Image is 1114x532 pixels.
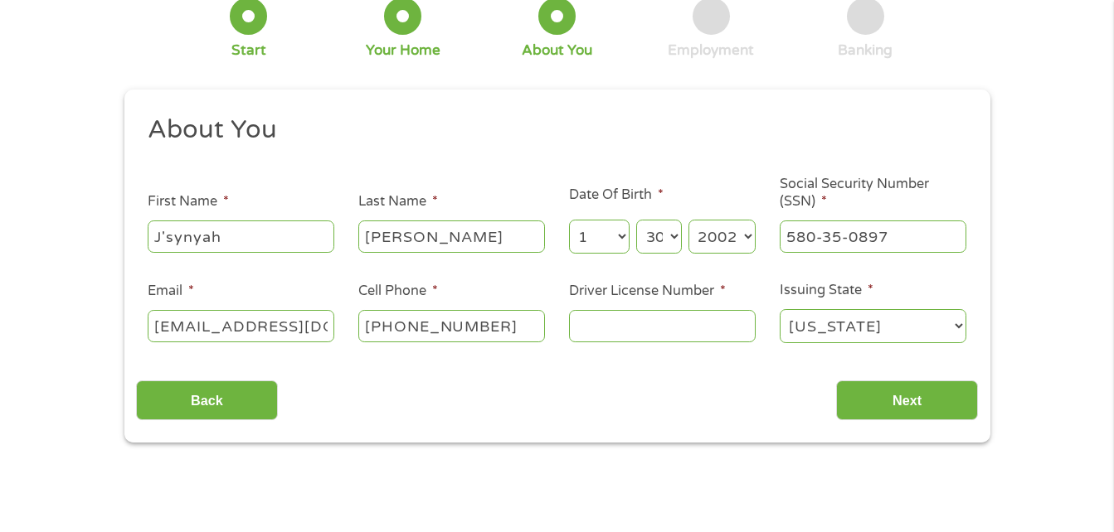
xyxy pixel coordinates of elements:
div: Your Home [366,41,440,60]
label: Email [148,283,194,300]
label: Cell Phone [358,283,438,300]
div: About You [522,41,592,60]
label: Social Security Number (SSN) [780,176,966,210]
input: 078-05-1120 [780,220,966,252]
input: Smith [358,220,545,252]
label: Last Name [358,193,438,210]
input: (541) 754-3010 [358,310,545,341]
input: john@gmail.com [148,310,334,341]
label: Date Of Birth [569,186,664,204]
label: First Name [148,193,229,210]
div: Employment [668,41,754,60]
div: Start [231,41,266,60]
label: Issuing State [780,282,873,299]
input: Next [836,380,978,421]
h2: About You [148,114,954,147]
label: Driver License Number [569,283,726,300]
div: Banking [838,41,893,60]
input: John [148,220,334,252]
input: Back [136,380,278,421]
